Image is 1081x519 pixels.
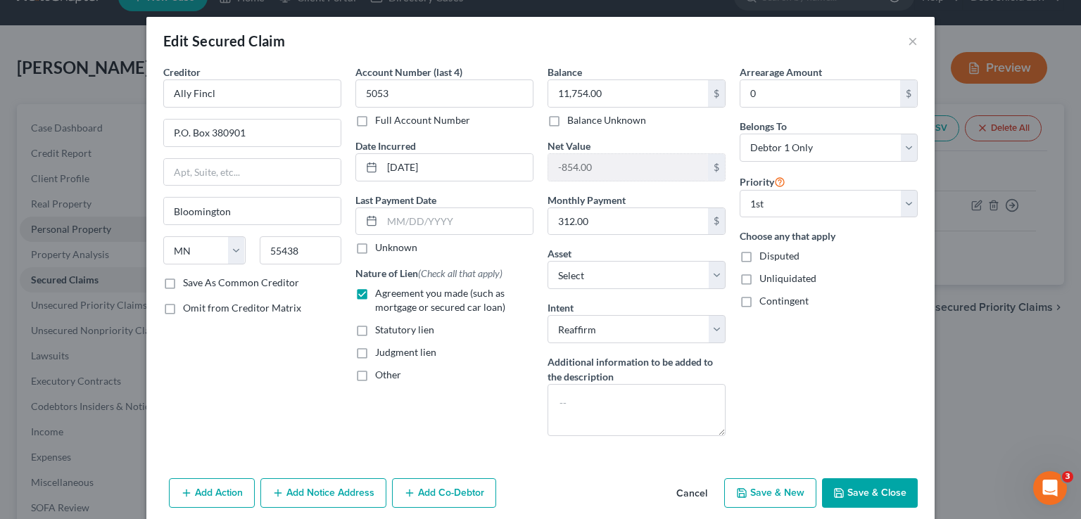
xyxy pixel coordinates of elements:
div: $ [900,80,917,107]
label: Nature of Lien [355,266,502,281]
button: × [908,32,918,49]
label: Net Value [548,139,590,153]
input: 0.00 [740,80,900,107]
span: Statutory lien [375,323,434,335]
label: Priority [740,173,785,190]
span: Other [375,369,401,380]
input: Enter zip... [260,236,342,264]
button: Cancel [665,480,719,508]
div: Edit Secured Claim [163,31,285,51]
label: Account Number (last 4) [355,65,462,79]
span: 3 [1062,471,1073,482]
iframe: Intercom live chat [1033,471,1067,505]
div: $ [708,154,725,181]
label: Intent [548,300,574,315]
span: Disputed [759,250,799,262]
input: MM/DD/YYYY [382,208,533,235]
label: Arrearage Amount [740,65,822,79]
span: Agreement you made (such as mortgage or secured car loan) [375,287,505,313]
label: Additional information to be added to the description [548,354,726,384]
label: Date Incurred [355,139,416,153]
span: Judgment lien [375,346,436,358]
label: Balance Unknown [567,113,646,127]
span: Belongs To [740,120,787,132]
span: Creditor [163,66,201,78]
div: $ [708,80,725,107]
input: 0.00 [548,208,708,235]
button: Save & Close [822,478,918,508]
label: Full Account Number [375,113,470,127]
label: Unknown [375,241,417,255]
input: Enter city... [164,198,341,224]
input: Apt, Suite, etc... [164,159,341,186]
input: MM/DD/YYYY [382,154,533,181]
span: Omit from Creditor Matrix [183,302,301,314]
span: Contingent [759,295,809,307]
input: XXXX [355,79,533,108]
button: Add Co-Debtor [392,478,496,508]
span: (Check all that apply) [418,267,502,279]
span: Unliquidated [759,272,816,284]
label: Balance [548,65,582,79]
label: Choose any that apply [740,229,918,243]
input: 0.00 [548,80,708,107]
button: Save & New [724,478,816,508]
label: Save As Common Creditor [183,276,299,290]
input: Enter address... [164,120,341,146]
span: Asset [548,248,571,259]
label: Last Payment Date [355,193,436,207]
input: 0.00 [548,154,708,181]
label: Monthly Payment [548,193,626,207]
input: Search creditor by name... [163,79,341,108]
button: Add Notice Address [260,478,386,508]
button: Add Action [169,478,255,508]
div: $ [708,208,725,235]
